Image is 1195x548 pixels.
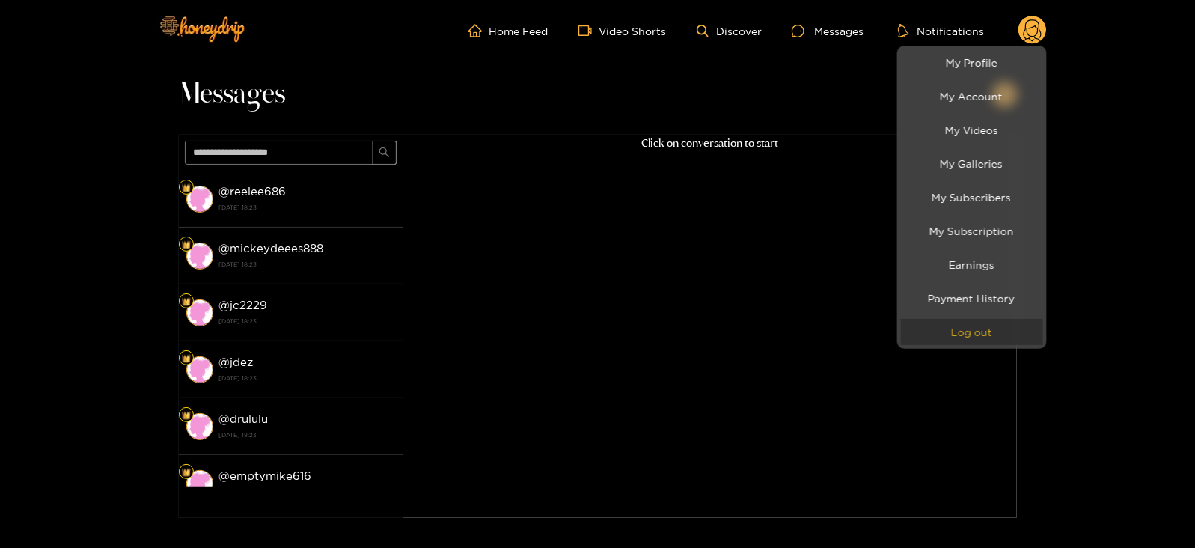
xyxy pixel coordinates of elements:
[901,285,1043,311] a: Payment History
[901,83,1043,109] a: My Account
[901,184,1043,210] a: My Subscribers
[901,49,1043,76] a: My Profile
[901,252,1043,278] a: Earnings
[901,319,1043,345] button: Log out
[901,117,1043,143] a: My Videos
[901,218,1043,244] a: My Subscription
[901,150,1043,177] a: My Galleries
